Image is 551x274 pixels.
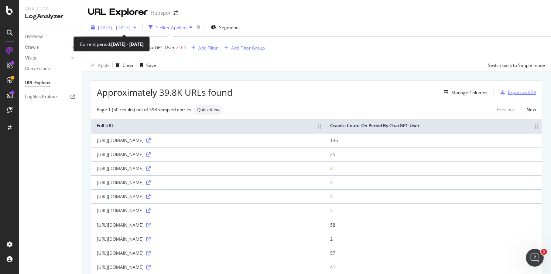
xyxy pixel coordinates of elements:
[198,45,218,51] div: Add Filter
[179,43,182,53] span: 0
[97,236,319,242] div: [URL][DOMAIN_NAME]
[176,44,178,51] span: >
[526,249,544,267] iframe: Intercom live chat
[195,24,202,31] div: times
[137,59,156,71] button: Save
[146,21,195,33] button: 1 Filter Applied
[88,59,109,71] button: Apply
[25,33,76,41] a: Overview
[25,6,76,12] div: Analytics
[97,137,319,143] div: [URL][DOMAIN_NAME]
[91,119,325,133] th: Full URL: activate to sort column ascending
[25,44,39,51] div: Crawls
[325,189,542,203] td: 2
[98,62,109,68] div: Apply
[97,250,319,256] div: [URL][DOMAIN_NAME]
[25,54,69,62] a: Visits
[497,87,536,98] button: Export as CSV
[156,24,186,31] div: 1 Filter Applied
[88,6,148,18] div: URL Explorer
[97,179,319,186] div: [URL][DOMAIN_NAME]
[174,10,178,16] div: arrow-right-arrow-left
[451,89,487,96] div: Manage Columns
[194,105,222,115] div: neutral label
[25,65,50,73] div: Conversions
[97,222,319,228] div: [URL][DOMAIN_NAME]
[146,62,156,68] div: Save
[508,89,536,95] div: Export as CSV
[325,161,542,175] td: 2
[221,43,265,52] button: Add Filter Group
[25,65,76,73] a: Conversions
[325,260,542,274] td: 41
[97,86,233,99] span: Approximately 39.8K URLs found
[488,62,545,68] div: Switch back to Simple mode
[111,41,144,47] b: [DATE] - [DATE]
[25,33,43,41] div: Overview
[25,12,76,21] div: LogAnalyzer
[219,24,240,31] span: Segments
[98,24,130,31] span: [DATE] - [DATE]
[325,232,542,246] td: 2
[88,21,139,33] button: [DATE] - [DATE]
[97,207,319,214] div: [URL][DOMAIN_NAME]
[325,133,542,147] td: 136
[441,88,487,97] button: Manage Columns
[325,119,542,133] th: Crawls: Count On Period By ChatGPT-User: activate to sort column ascending
[325,175,542,189] td: 2
[25,54,36,62] div: Visits
[325,203,542,217] td: 2
[97,264,319,270] div: [URL][DOMAIN_NAME]
[325,218,542,232] td: 58
[97,165,319,172] div: [URL][DOMAIN_NAME]
[80,40,144,48] div: Current period:
[97,106,191,113] div: Page 1 (50 results) out of 398 sampled entries
[25,93,58,101] div: Logfiles Explorer
[325,147,542,161] td: 25
[197,108,219,112] span: Quick View
[25,79,51,87] div: URL Explorer
[151,9,171,17] div: Hubspot
[521,104,536,115] a: Next
[325,246,542,260] td: 57
[113,59,134,71] button: Clear
[97,151,319,158] div: [URL][DOMAIN_NAME]
[97,193,319,200] div: [URL][DOMAIN_NAME]
[541,249,547,255] span: 1
[25,93,76,101] a: Logfiles Explorer
[25,44,69,51] a: Crawls
[208,21,243,33] button: Segments
[485,59,545,71] button: Switch back to Simple mode
[123,62,134,68] div: Clear
[188,43,218,52] button: Add Filter
[25,79,76,87] a: URL Explorer
[231,45,265,51] div: Add Filter Group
